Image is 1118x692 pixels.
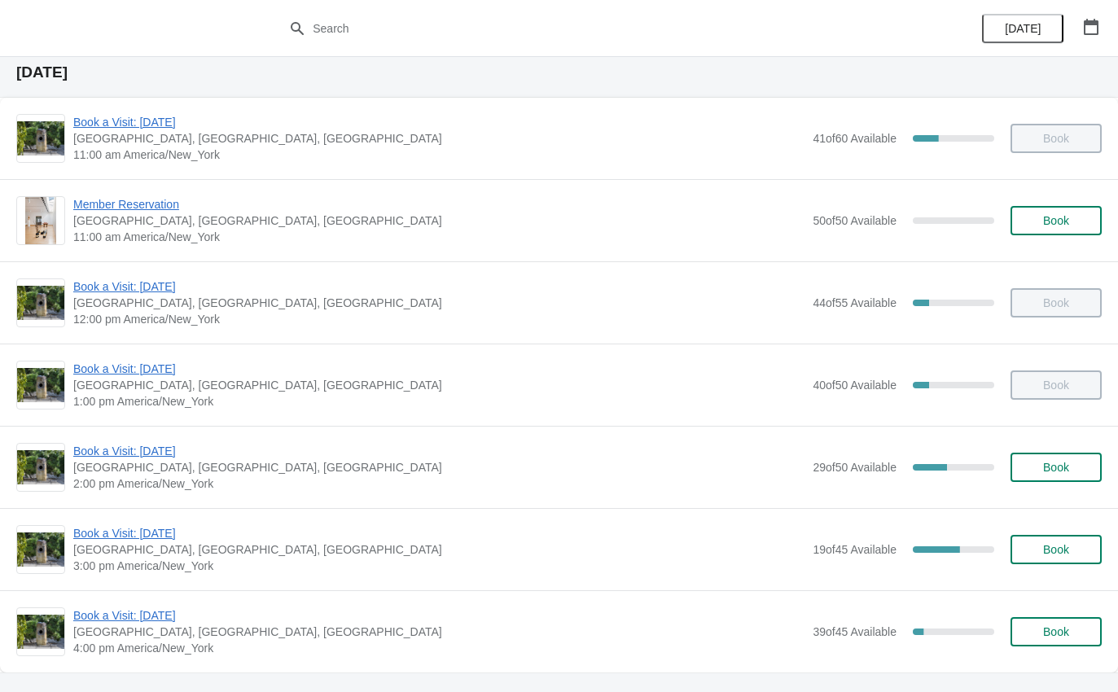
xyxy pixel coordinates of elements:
span: 3:00 pm America/New_York [73,558,805,574]
img: Book a Visit: August 2025 | The Noguchi Museum, 33rd Road, Queens, NY, USA | 4:00 pm America/New_... [17,615,64,649]
span: [DATE] [1005,22,1041,35]
span: 29 of 50 Available [813,461,897,474]
span: [GEOGRAPHIC_DATA], [GEOGRAPHIC_DATA], [GEOGRAPHIC_DATA] [73,130,805,147]
span: 19 of 45 Available [813,543,897,556]
span: Book [1043,625,1069,638]
span: Book a Visit: [DATE] [73,443,805,459]
span: 40 of 50 Available [813,379,897,392]
img: Member Reservation | The Noguchi Museum, 33rd Road, Queens, NY, USA | 11:00 am America/New_York [25,197,57,244]
span: Book a Visit: [DATE] [73,278,805,295]
span: Book [1043,461,1069,474]
span: 50 of 50 Available [813,214,897,227]
span: [GEOGRAPHIC_DATA], [GEOGRAPHIC_DATA], [GEOGRAPHIC_DATA] [73,295,805,311]
button: Book [1011,617,1102,646]
span: Book a Visit: [DATE] [73,607,805,624]
img: Book a Visit: August 2025 | The Noguchi Museum, 33rd Road, Queens, NY, USA | 11:00 am America/New... [17,121,64,155]
span: Book a Visit: [DATE] [73,361,805,377]
span: Book [1043,543,1069,556]
span: [GEOGRAPHIC_DATA], [GEOGRAPHIC_DATA], [GEOGRAPHIC_DATA] [73,459,805,475]
span: 12:00 pm America/New_York [73,311,805,327]
span: [GEOGRAPHIC_DATA], [GEOGRAPHIC_DATA], [GEOGRAPHIC_DATA] [73,212,805,229]
span: Book a Visit: [DATE] [73,114,805,130]
button: Book [1011,206,1102,235]
span: 41 of 60 Available [813,132,897,145]
span: [GEOGRAPHIC_DATA], [GEOGRAPHIC_DATA], [GEOGRAPHIC_DATA] [73,377,805,393]
span: 2:00 pm America/New_York [73,475,805,492]
img: Book a Visit: August 2025 | The Noguchi Museum, 33rd Road, Queens, NY, USA | 2:00 pm America/New_... [17,450,64,484]
span: 44 of 55 Available [813,296,897,309]
img: Book a Visit: August 2025 | The Noguchi Museum, 33rd Road, Queens, NY, USA | 1:00 pm America/New_... [17,368,64,402]
span: 11:00 am America/New_York [73,229,805,245]
img: Book a Visit: August 2025 | The Noguchi Museum, 33rd Road, Queens, NY, USA | 3:00 pm America/New_... [17,532,64,567]
button: Book [1011,453,1102,482]
span: [GEOGRAPHIC_DATA], [GEOGRAPHIC_DATA], [GEOGRAPHIC_DATA] [73,624,805,640]
span: 1:00 pm America/New_York [73,393,805,410]
input: Search [312,14,839,43]
span: Book [1043,214,1069,227]
span: [GEOGRAPHIC_DATA], [GEOGRAPHIC_DATA], [GEOGRAPHIC_DATA] [73,541,805,558]
button: Book [1011,535,1102,564]
span: Member Reservation [73,196,805,212]
span: 39 of 45 Available [813,625,897,638]
span: 11:00 am America/New_York [73,147,805,163]
img: Book a Visit: August 2025 | The Noguchi Museum, 33rd Road, Queens, NY, USA | 12:00 pm America/New... [17,286,64,320]
span: 4:00 pm America/New_York [73,640,805,656]
span: Book a Visit: [DATE] [73,525,805,541]
h2: [DATE] [16,64,1102,81]
button: [DATE] [982,14,1063,43]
